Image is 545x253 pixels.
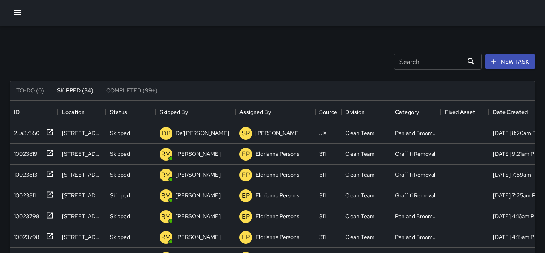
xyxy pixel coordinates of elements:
div: Source [319,101,337,123]
p: Eldrianna Persons [255,233,299,241]
p: Eldrianna Persons [255,171,299,179]
div: 10023811 [11,188,36,199]
div: Date Created [493,101,528,123]
p: Skipped [110,150,130,158]
p: EP [242,149,250,159]
p: EP [242,212,250,221]
p: Skipped [110,129,130,137]
div: Clean Team [345,233,375,241]
p: EP [242,233,250,242]
div: ID [14,101,20,123]
div: Clean Team [345,171,375,179]
p: Skipped [110,212,130,220]
div: Assigned By [239,101,271,123]
div: Assigned By [235,101,315,123]
div: Location [62,101,85,123]
div: 8/20/2025, 8:20am PDT [493,129,543,137]
div: 1 Second Street [62,233,102,241]
button: Completed (99+) [100,81,164,100]
p: RM [161,191,171,201]
p: EP [242,191,250,201]
div: Status [110,101,127,123]
div: Skipped By [160,101,188,123]
div: 598 Market Street [62,171,102,179]
p: De'[PERSON_NAME] [176,129,229,137]
p: Skipped [110,191,130,199]
div: Clean Team [345,212,375,220]
p: RM [161,149,171,159]
div: Category [391,101,441,123]
div: Pan and Broom Block Faces [395,212,437,220]
p: [PERSON_NAME] [176,150,221,158]
p: DB [162,129,171,138]
div: Fixed Asset [441,101,489,123]
div: Clean Team [345,150,375,158]
div: Source [315,101,341,123]
div: Jia [319,129,326,137]
p: Skipped [110,233,130,241]
div: 8/5/2025, 7:59am PDT [493,171,543,179]
p: EP [242,170,250,180]
p: [PERSON_NAME] [176,171,221,179]
p: RM [161,212,171,221]
div: Graffiti Removal [395,191,435,199]
div: 25a37550 [11,126,39,137]
div: 10023819 [11,147,38,158]
div: Location [58,101,106,123]
p: RM [161,233,171,242]
p: Eldrianna Persons [255,212,299,220]
div: 311 [319,171,326,179]
div: 10023813 [11,167,37,179]
div: 8/5/2025, 7:25am PDT [493,191,543,199]
div: Pan and Broom Block Faces [395,233,437,241]
div: Pan and Broom Block Faces [395,129,437,137]
button: New Task [485,54,535,69]
div: Status [106,101,156,123]
div: 109 Stevenson Street [62,212,102,220]
div: 10023798 [11,230,39,241]
p: SR [242,129,250,138]
div: 1 Market Street [62,191,102,199]
div: Skipped By [156,101,235,123]
p: Eldrianna Persons [255,150,299,158]
div: Clean Team [345,191,375,199]
p: [PERSON_NAME] [176,191,221,199]
div: Category [395,101,419,123]
div: Division [345,101,365,123]
div: 311 [319,212,326,220]
div: 8/5/2025, 4:16am PDT [493,212,541,220]
div: 8 Mission Street [62,129,102,137]
div: 311 [319,150,326,158]
div: Division [341,101,391,123]
div: ID [10,101,58,123]
p: Skipped [110,171,130,179]
button: Skipped (34) [51,81,100,100]
div: 8/5/2025, 4:15am PDT [493,233,541,241]
div: 39 Sutter Street [62,150,102,158]
div: Clean Team [345,129,375,137]
p: [PERSON_NAME] [176,233,221,241]
div: 311 [319,191,326,199]
div: Fixed Asset [445,101,475,123]
p: RM [161,170,171,180]
p: Eldrianna Persons [255,191,299,199]
div: 10023798 [11,209,39,220]
div: Graffiti Removal [395,171,435,179]
div: Graffiti Removal [395,150,435,158]
p: [PERSON_NAME] [255,129,300,137]
div: 8/5/2025, 9:21am PDT [493,150,541,158]
div: 311 [319,233,326,241]
p: [PERSON_NAME] [176,212,221,220]
button: To-Do (0) [10,81,51,100]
